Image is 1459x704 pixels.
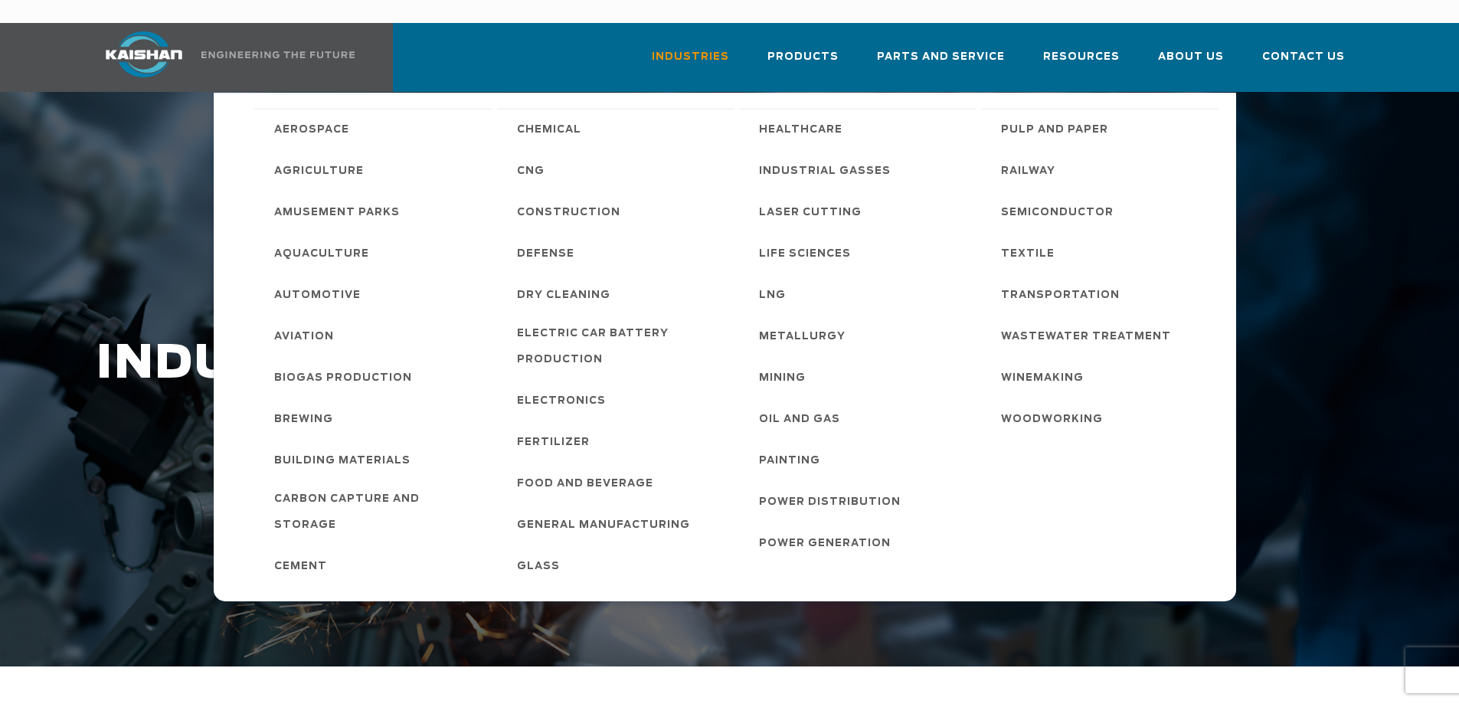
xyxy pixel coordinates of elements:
span: Woodworking [1001,407,1103,433]
span: Laser Cutting [759,200,862,226]
span: Metallurgy [759,324,846,350]
a: Kaishan USA [87,23,358,92]
span: Parts and Service [877,48,1005,66]
a: Construction [502,191,734,232]
a: Fertilizer [502,421,734,462]
span: Carbon Capture and Storage [274,486,476,539]
span: Cement [274,554,327,580]
span: Winemaking [1001,365,1084,391]
span: Semiconductor [1001,200,1114,226]
a: Industries [652,37,729,89]
span: Wastewater Treatment [1001,324,1171,350]
a: Electric Car Battery Production [502,315,734,379]
a: Automotive [259,273,492,315]
span: Contact Us [1262,48,1345,66]
a: Brewing [259,398,492,439]
a: Cement [259,545,492,586]
a: Pulp and Paper [986,108,1219,149]
a: Chemical [502,108,734,149]
a: Industrial Gasses [744,149,976,191]
a: Electronics [502,379,734,421]
span: Life Sciences [759,241,851,267]
span: Construction [517,200,620,226]
span: Transportation [1001,283,1120,309]
span: Oil and Gas [759,407,840,433]
a: Defense [502,232,734,273]
span: Dry Cleaning [517,283,610,309]
span: Electric Car Battery Production [517,321,719,373]
span: Glass [517,554,560,580]
span: Aviation [274,324,334,350]
a: Biogas Production [259,356,492,398]
a: Healthcare [744,108,976,149]
a: Building Materials [259,439,492,480]
a: Laser Cutting [744,191,976,232]
a: General Manufacturing [502,503,734,545]
a: Mining [744,356,976,398]
a: Aviation [259,315,492,356]
span: Amusement Parks [274,200,400,226]
a: Aerospace [259,108,492,149]
span: Power Distribution [759,490,901,516]
span: Food and Beverage [517,471,653,497]
a: Railway [986,149,1219,191]
span: Industrial Gasses [759,159,891,185]
span: Agriculture [274,159,364,185]
a: CNG [502,149,734,191]
span: Industries [652,48,729,66]
span: Brewing [274,407,333,433]
span: About Us [1158,48,1224,66]
a: Winemaking [986,356,1219,398]
span: LNG [759,283,786,309]
span: Electronics [517,388,606,414]
span: Pulp and Paper [1001,117,1108,143]
span: Aerospace [274,117,349,143]
span: Resources [1043,48,1120,66]
a: Food and Beverage [502,462,734,503]
span: General Manufacturing [517,512,690,539]
a: Painting [744,439,976,480]
img: kaishan logo [87,31,201,77]
a: Contact Us [1262,37,1345,89]
a: Oil and Gas [744,398,976,439]
a: Resources [1043,37,1120,89]
a: Life Sciences [744,232,976,273]
span: Building Materials [274,448,411,474]
a: Semiconductor [986,191,1219,232]
span: Healthcare [759,117,842,143]
span: Biogas Production [274,365,412,391]
img: Engineering the future [201,51,355,58]
a: Textile [986,232,1219,273]
a: Parts and Service [877,37,1005,89]
span: Mining [759,365,806,391]
a: Products [767,37,839,89]
a: Power Generation [744,522,976,563]
a: Wastewater Treatment [986,315,1219,356]
a: Carbon Capture and Storage [259,480,492,545]
a: Aquaculture [259,232,492,273]
span: Painting [759,448,820,474]
span: Products [767,48,839,66]
a: Metallurgy [744,315,976,356]
span: Fertilizer [517,430,590,456]
a: Glass [502,545,734,586]
a: Transportation [986,273,1219,315]
span: Textile [1001,241,1055,267]
span: Chemical [517,117,581,143]
h1: INDUSTRIES [96,339,1150,390]
a: LNG [744,273,976,315]
span: Automotive [274,283,361,309]
a: Dry Cleaning [502,273,734,315]
span: Railway [1001,159,1055,185]
a: Woodworking [986,398,1219,439]
span: Aquaculture [274,241,369,267]
a: Agriculture [259,149,492,191]
span: CNG [517,159,545,185]
span: Defense [517,241,574,267]
a: About Us [1158,37,1224,89]
a: Amusement Parks [259,191,492,232]
a: Power Distribution [744,480,976,522]
span: Power Generation [759,531,891,557]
